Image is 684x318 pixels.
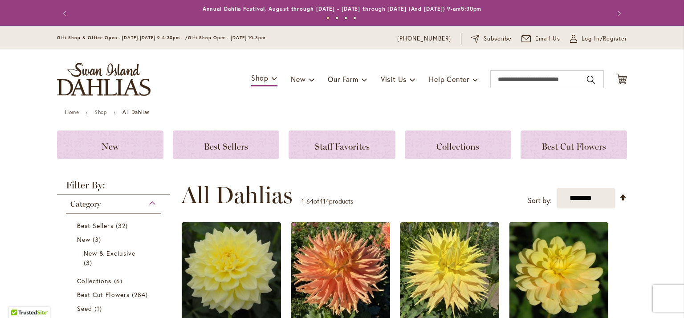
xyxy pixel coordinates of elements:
[77,277,112,285] span: Collections
[57,180,170,195] strong: Filter By:
[65,109,79,115] a: Home
[77,290,130,299] span: Best Cut Flowers
[57,35,188,41] span: Gift Shop & Office Open - [DATE]-[DATE] 9-4:30pm /
[291,74,305,84] span: New
[429,74,469,84] span: Help Center
[84,249,135,257] span: New & Exclusive
[77,304,92,313] span: Seed
[94,304,104,313] span: 1
[289,130,395,159] a: Staff Favorites
[203,5,482,12] a: Annual Dahlia Festival, August through [DATE] - [DATE] through [DATE] (And [DATE]) 9-am5:30pm
[436,141,479,152] span: Collections
[405,130,511,159] a: Collections
[7,286,32,311] iframe: Launch Accessibility Center
[114,276,125,285] span: 6
[77,221,114,230] span: Best Sellers
[484,34,512,43] span: Subscribe
[94,109,107,115] a: Shop
[132,290,150,299] span: 284
[328,74,358,84] span: Our Farm
[57,4,75,22] button: Previous
[173,130,279,159] a: Best Sellers
[353,16,356,20] button: 4 of 4
[521,34,561,43] a: Email Us
[204,141,248,152] span: Best Sellers
[535,34,561,43] span: Email Us
[77,221,152,230] a: Best Sellers
[301,197,304,205] span: 1
[102,141,119,152] span: New
[471,34,512,43] a: Subscribe
[181,182,293,208] span: All Dahlias
[335,16,338,20] button: 2 of 4
[541,141,606,152] span: Best Cut Flowers
[84,258,94,267] span: 3
[122,109,150,115] strong: All Dahlias
[77,235,152,244] a: New
[188,35,265,41] span: Gift Shop Open - [DATE] 10-3pm
[570,34,627,43] a: Log In/Register
[326,16,330,20] button: 1 of 4
[70,199,101,209] span: Category
[301,194,353,208] p: - of products
[582,34,627,43] span: Log In/Register
[397,34,451,43] a: [PHONE_NUMBER]
[521,130,627,159] a: Best Cut Flowers
[528,192,552,209] label: Sort by:
[251,73,269,82] span: Shop
[77,276,152,285] a: Collections
[609,4,627,22] button: Next
[57,63,151,96] a: store logo
[93,235,103,244] span: 3
[77,304,152,313] a: Seed
[84,249,146,267] a: New &amp; Exclusive
[306,197,313,205] span: 64
[344,16,347,20] button: 3 of 4
[315,141,370,152] span: Staff Favorites
[116,221,130,230] span: 32
[57,130,163,159] a: New
[381,74,407,84] span: Visit Us
[77,290,152,299] a: Best Cut Flowers
[77,235,90,244] span: New
[319,197,329,205] span: 414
